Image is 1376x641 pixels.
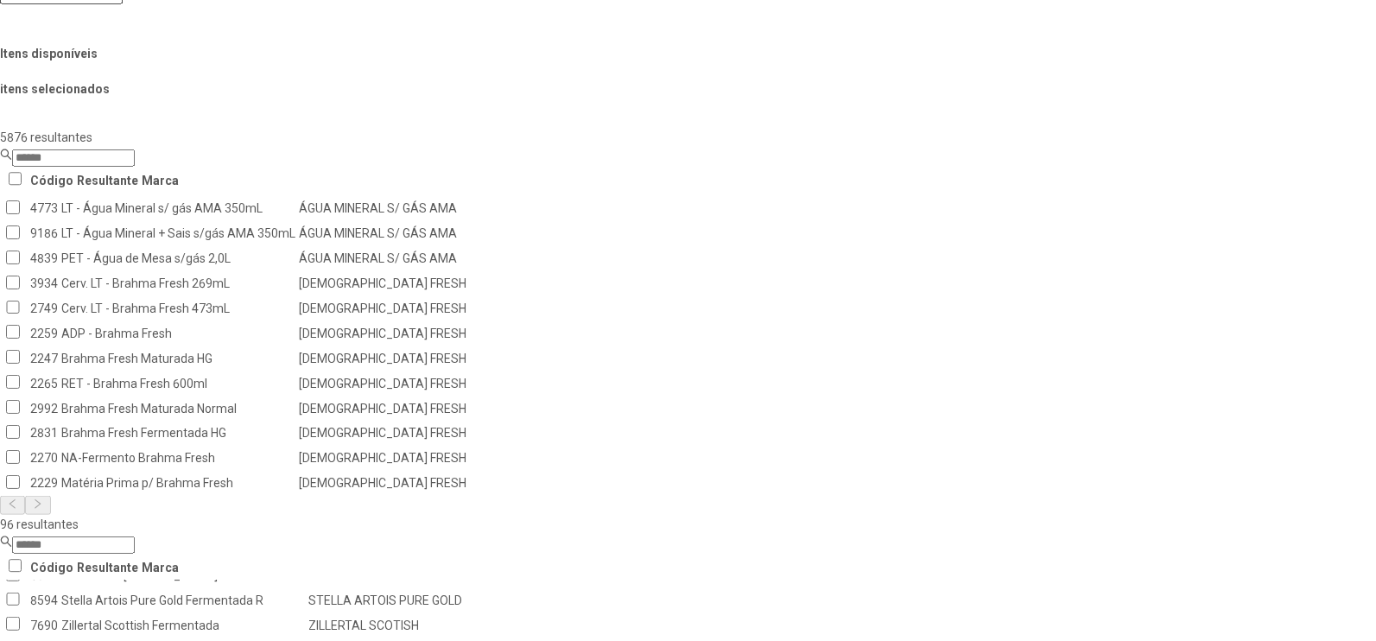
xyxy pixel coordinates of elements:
[29,447,59,470] td: 2270
[298,222,467,245] td: ÁGUA MINERAL S/ GÁS AMA
[60,422,296,445] td: Brahma Fresh Fermentada HG
[298,197,467,220] td: ÁGUA MINERAL S/ GÁS AMA
[60,297,296,320] td: Cerv. LT - Brahma Fresh 473mL
[29,297,59,320] td: 2749
[76,555,139,579] th: Resultante
[298,371,467,395] td: [DEMOGRAPHIC_DATA] FRESH
[308,589,500,612] td: STELLA ARTOIS PURE GOLD
[29,422,59,445] td: 2831
[29,346,59,370] td: 2247
[60,346,296,370] td: Brahma Fresh Maturada HG
[29,168,74,192] th: Código
[60,197,296,220] td: LT - Água Mineral s/ gás AMA 350mL
[298,322,467,346] td: [DEMOGRAPHIC_DATA] FRESH
[298,297,467,320] td: [DEMOGRAPHIC_DATA] FRESH
[298,272,467,295] td: [DEMOGRAPHIC_DATA] FRESH
[298,422,467,445] td: [DEMOGRAPHIC_DATA] FRESH
[29,614,59,638] td: 7690
[298,397,467,420] td: [DEMOGRAPHIC_DATA] FRESH
[29,397,59,420] td: 2992
[29,589,59,612] td: 8594
[298,447,467,470] td: [DEMOGRAPHIC_DATA] FRESH
[29,247,59,270] td: 4839
[298,247,467,270] td: ÁGUA MINERAL S/ GÁS AMA
[60,371,296,395] td: RET - Brahma Fresh 600ml
[29,322,59,346] td: 2259
[60,322,296,346] td: ADP - Brahma Fresh
[298,472,467,495] td: [DEMOGRAPHIC_DATA] FRESH
[29,222,59,245] td: 9186
[60,222,296,245] td: LT - Água Mineral + Sais s/gás AMA 350mL
[308,614,500,638] td: ZILLERTAL SCOTISH
[29,272,59,295] td: 3934
[298,346,467,370] td: [DEMOGRAPHIC_DATA] FRESH
[60,614,306,638] td: Zillertal Scottish Fermentada
[29,555,74,579] th: Código
[141,168,180,192] th: Marca
[76,168,139,192] th: Resultante
[60,272,296,295] td: Cerv. LT - Brahma Fresh 269mL
[29,472,59,495] td: 2229
[60,589,306,612] td: Stella Artois Pure Gold Fermentada R
[141,555,180,579] th: Marca
[29,371,59,395] td: 2265
[60,472,296,495] td: Matéria Prima p/ Brahma Fresh
[60,397,296,420] td: Brahma Fresh Maturada Normal
[29,197,59,220] td: 4773
[60,247,296,270] td: PET - Água de Mesa s/gás 2,0L
[60,447,296,470] td: NA-Fermento Brahma Fresh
